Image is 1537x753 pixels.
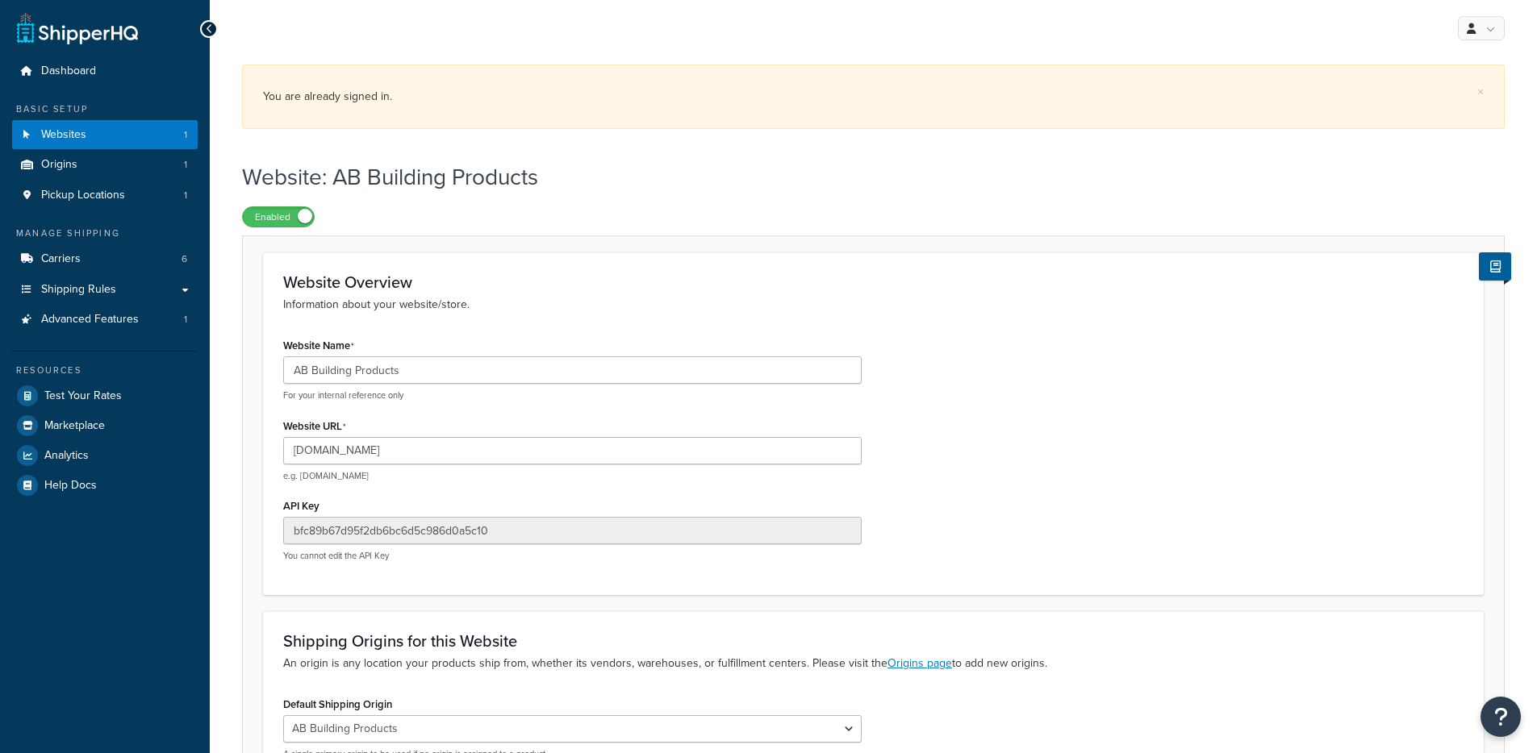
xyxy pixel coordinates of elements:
[12,150,198,180] li: Origins
[283,470,862,482] p: e.g. [DOMAIN_NAME]
[283,698,392,710] label: Default Shipping Origin
[283,632,1464,650] h3: Shipping Origins for this Website
[283,273,1464,291] h3: Website Overview
[283,500,320,512] label: API Key
[283,655,1464,672] p: An origin is any location your products ship from, whether its vendors, warehouses, or fulfillmen...
[12,181,198,210] a: Pickup Locations1
[12,411,198,440] a: Marketplace
[1479,252,1511,281] button: Show Help Docs
[12,227,198,240] div: Manage Shipping
[12,244,198,274] a: Carriers6
[182,252,187,266] span: 6
[184,128,187,142] span: 1
[12,381,198,410] a: Test Your Rates
[888,655,952,672] a: Origins page
[12,56,198,86] a: Dashboard
[12,305,198,335] li: Advanced Features
[44,479,97,493] span: Help Docs
[184,189,187,202] span: 1
[41,158,77,172] span: Origins
[283,420,346,433] label: Website URL
[12,120,198,150] a: Websites1
[41,283,116,297] span: Shipping Rules
[41,313,139,327] span: Advanced Features
[44,419,105,433] span: Marketplace
[263,85,1484,108] div: You are already signed in.
[12,471,198,500] a: Help Docs
[12,275,198,305] a: Shipping Rules
[184,158,187,172] span: 1
[12,150,198,180] a: Origins1
[41,64,96,78] span: Dashboard
[184,313,187,327] span: 1
[283,296,1464,314] p: Information about your website/store.
[41,128,86,142] span: Websites
[1481,697,1521,737] button: Open Resource Center
[12,441,198,470] a: Analytics
[12,181,198,210] li: Pickup Locations
[283,550,862,562] p: You cannot edit the API Key
[283,517,862,544] input: XDL713J089NBV22
[12,305,198,335] a: Advanced Features1
[243,207,314,227] label: Enabled
[283,339,354,352] label: Website Name
[44,389,122,403] span: Test Your Rates
[41,252,81,266] span: Carriers
[283,389,862,401] p: For your internal reference only
[44,449,89,463] span: Analytics
[1477,85,1484,98] a: ×
[12,102,198,116] div: Basic Setup
[12,364,198,377] div: Resources
[12,244,198,274] li: Carriers
[12,120,198,150] li: Websites
[41,189,125,202] span: Pickup Locations
[242,161,1485,193] h1: Website: AB Building Products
